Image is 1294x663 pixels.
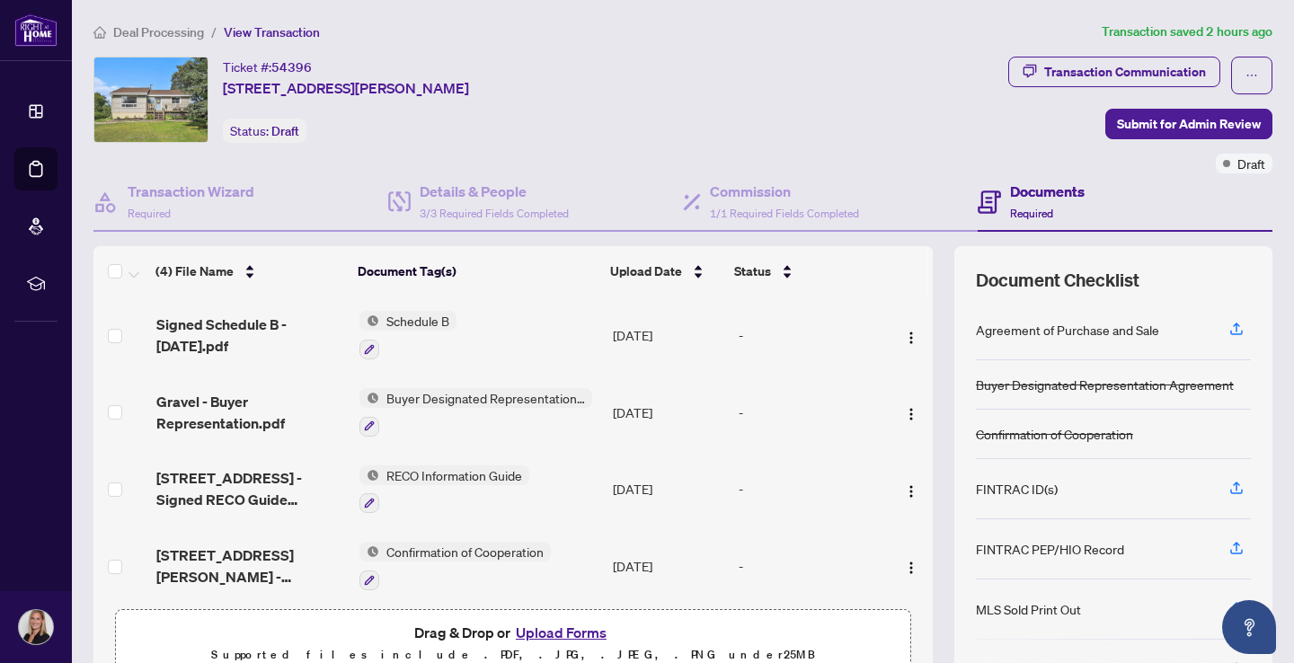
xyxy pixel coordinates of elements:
[128,181,254,202] h4: Transaction Wizard
[1008,57,1220,87] button: Transaction Communication
[211,22,217,42] li: /
[897,474,926,503] button: Logo
[359,465,529,514] button: Status IconRECO Information Guide
[223,77,469,99] span: [STREET_ADDRESS][PERSON_NAME]
[148,246,350,296] th: (4) File Name
[156,314,345,357] span: Signed Schedule B - [DATE].pdf
[606,451,731,528] td: [DATE]
[976,539,1124,559] div: FINTRAC PEP/HIO Record
[904,484,918,499] img: Logo
[155,261,234,281] span: (4) File Name
[897,398,926,427] button: Logo
[739,479,882,499] div: -
[976,479,1058,499] div: FINTRAC ID(s)
[271,59,312,75] span: 54396
[727,246,883,296] th: Status
[359,388,592,437] button: Status IconBuyer Designated Representation Agreement
[350,246,603,296] th: Document Tag(s)
[359,542,551,590] button: Status IconConfirmation of Cooperation
[1102,22,1272,42] article: Transaction saved 2 hours ago
[976,424,1133,444] div: Confirmation of Cooperation
[156,467,345,510] span: [STREET_ADDRESS] - Signed RECO Guide [DATE].pdf
[128,207,171,220] span: Required
[897,552,926,580] button: Logo
[1117,110,1261,138] span: Submit for Admin Review
[359,311,379,331] img: Status Icon
[610,261,682,281] span: Upload Date
[603,246,728,296] th: Upload Date
[379,311,456,331] span: Schedule B
[379,465,529,485] span: RECO Information Guide
[976,320,1159,340] div: Agreement of Purchase and Sale
[156,544,345,588] span: [STREET_ADDRESS][PERSON_NAME] - Confirmation of Cooperation [DATE] - Signed.pdf
[510,621,612,644] button: Upload Forms
[976,268,1139,293] span: Document Checklist
[224,24,320,40] span: View Transaction
[1010,207,1053,220] span: Required
[976,599,1081,619] div: MLS Sold Print Out
[19,610,53,644] img: Profile Icon
[606,527,731,605] td: [DATE]
[739,556,882,576] div: -
[1105,109,1272,139] button: Submit for Admin Review
[734,261,771,281] span: Status
[156,391,345,434] span: Gravel - Buyer Representation.pdf
[359,542,379,561] img: Status Icon
[94,57,208,142] img: IMG-X12390273_1.jpg
[1237,154,1265,173] span: Draft
[904,561,918,575] img: Logo
[904,407,918,421] img: Logo
[359,311,456,359] button: Status IconSchedule B
[113,24,204,40] span: Deal Processing
[223,119,306,143] div: Status:
[359,388,379,408] img: Status Icon
[1245,69,1258,82] span: ellipsis
[897,321,926,349] button: Logo
[976,375,1234,394] div: Buyer Designated Representation Agreement
[606,374,731,451] td: [DATE]
[904,331,918,345] img: Logo
[414,621,612,644] span: Drag & Drop or
[420,181,569,202] h4: Details & People
[359,465,379,485] img: Status Icon
[379,542,551,561] span: Confirmation of Cooperation
[739,325,882,345] div: -
[93,26,106,39] span: home
[739,402,882,422] div: -
[420,207,569,220] span: 3/3 Required Fields Completed
[1222,600,1276,654] button: Open asap
[1010,181,1085,202] h4: Documents
[710,181,859,202] h4: Commission
[606,296,731,374] td: [DATE]
[379,388,592,408] span: Buyer Designated Representation Agreement
[710,207,859,220] span: 1/1 Required Fields Completed
[271,123,299,139] span: Draft
[1044,57,1206,86] div: Transaction Communication
[14,13,58,47] img: logo
[223,57,312,77] div: Ticket #:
